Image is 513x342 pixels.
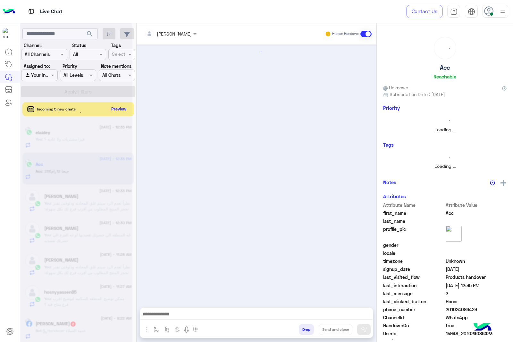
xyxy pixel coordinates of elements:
[383,242,444,248] span: gender
[383,330,444,337] span: UserId
[500,180,506,186] img: add
[434,163,456,169] span: Loading ...
[383,266,444,273] span: signup_date
[446,298,507,305] span: Honor
[151,324,162,335] button: select flow
[383,290,444,297] span: last_message
[446,322,507,329] span: true
[183,326,190,334] img: send voice note
[383,202,444,208] span: Attribute Name
[383,274,444,281] span: last_visited_flow
[175,327,180,332] img: create order
[172,324,183,335] button: create order
[434,127,456,132] span: Loading ...
[385,151,505,163] div: loading...
[446,242,507,248] span: null
[446,226,462,242] img: picture
[446,274,507,281] span: Products handover
[40,7,63,16] p: Live Chat
[383,250,444,256] span: locale
[446,306,507,313] span: 201024086423
[383,179,396,185] h6: Notes
[446,266,507,273] span: 2025-08-26T05:35:49.049Z
[390,91,445,98] span: Subscription Date : [DATE]
[332,31,359,37] small: Human Handover
[71,107,82,118] div: loading...
[383,218,444,224] span: last_name
[3,5,15,18] img: Logo
[447,5,460,18] a: tab
[446,282,507,289] span: 2025-08-30T09:35:04.1172167Z
[446,290,507,297] span: 2
[383,210,444,216] span: first_name
[433,74,456,79] h6: Reachable
[299,324,314,335] button: Drop
[383,314,444,321] span: ChannelId
[446,202,507,208] span: Attribute Value
[164,327,169,332] img: Trigger scenario
[446,210,507,216] span: Acc
[383,306,444,313] span: phone_number
[162,324,172,335] button: Trigger scenario
[193,327,198,332] img: make a call
[440,64,450,71] h5: Acc
[450,8,458,15] img: tab
[383,282,444,289] span: last_interaction
[468,8,475,15] img: tab
[499,8,507,16] img: profile
[383,226,444,240] span: profile_pic
[446,250,507,256] span: null
[490,180,495,185] img: notes
[446,330,507,337] span: 15948_201024086423
[383,258,444,265] span: timezone
[471,316,494,339] img: hulul-logo.png
[27,7,35,15] img: tab
[143,326,151,334] img: send attachment
[383,193,406,199] h6: Attributes
[407,5,442,18] a: Contact Us
[319,324,352,335] button: Send and close
[446,314,507,321] span: 2
[385,115,505,126] div: loading...
[383,322,444,329] span: HandoverOn
[361,326,367,333] img: send message
[383,84,408,91] span: Unknown
[383,105,400,111] h6: Priority
[154,327,159,332] img: select flow
[446,258,507,265] span: Unknown
[141,46,373,57] div: loading...
[111,51,125,59] div: Select
[3,28,14,39] img: 1403182699927242
[383,298,444,305] span: last_clicked_button
[383,142,507,148] h6: Tags
[436,39,454,57] div: loading...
